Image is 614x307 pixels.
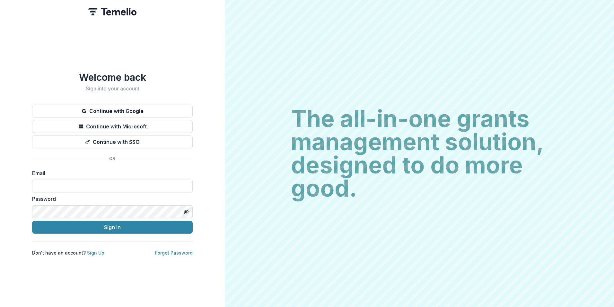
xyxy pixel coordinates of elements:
a: Sign Up [87,250,104,256]
button: Continue with Google [32,105,193,117]
button: Continue with SSO [32,135,193,148]
label: Password [32,195,189,203]
button: Sign In [32,221,193,234]
img: Temelio [88,8,136,15]
button: Continue with Microsoft [32,120,193,133]
h2: Sign into your account [32,86,193,92]
a: Forgot Password [155,250,193,256]
h1: Welcome back [32,71,193,83]
label: Email [32,169,189,177]
button: Toggle password visibility [181,207,191,217]
p: Don't have an account? [32,249,104,256]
